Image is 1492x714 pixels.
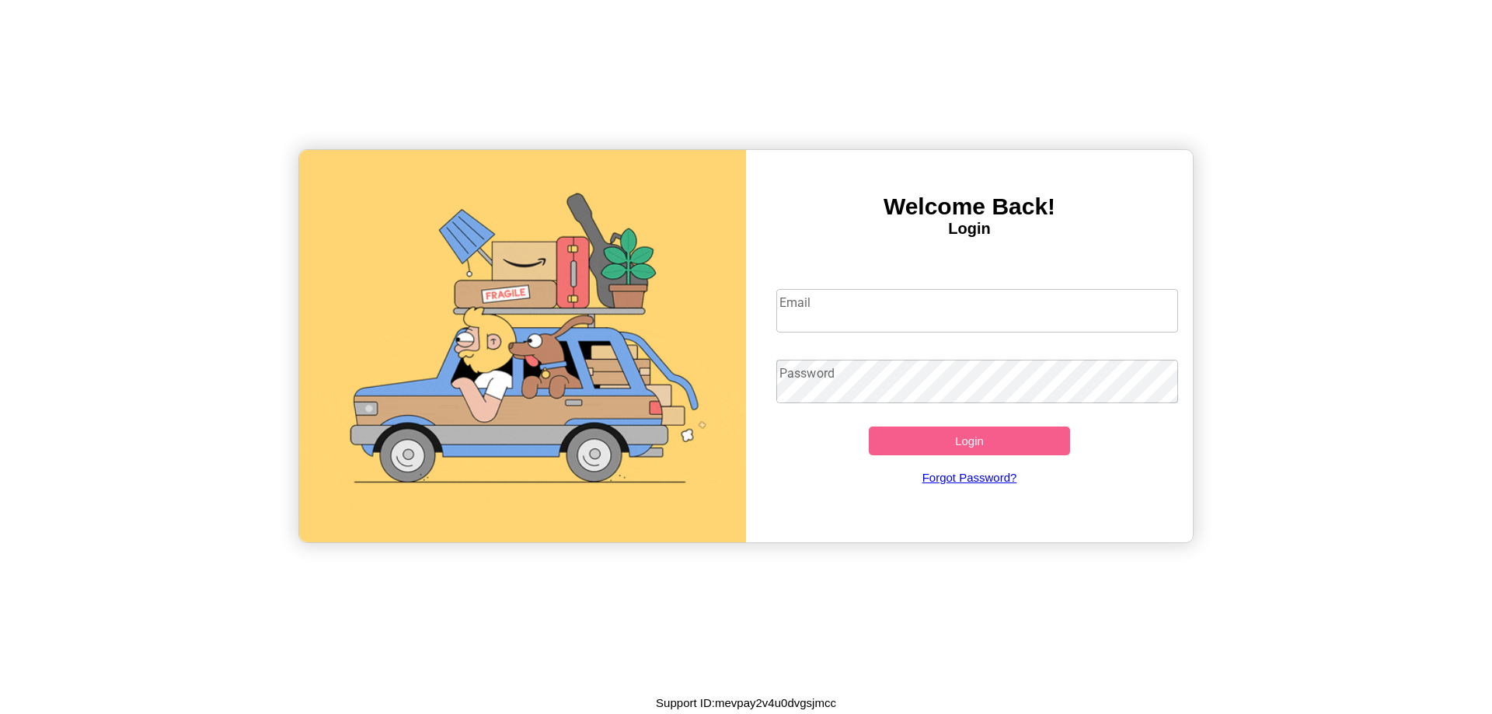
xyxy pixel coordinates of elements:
a: Forgot Password? [769,455,1171,500]
p: Support ID: mevpay2v4u0dvgsjmcc [656,692,836,713]
img: gif [299,150,746,542]
h4: Login [746,220,1193,238]
button: Login [869,427,1070,455]
h3: Welcome Back! [746,193,1193,220]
